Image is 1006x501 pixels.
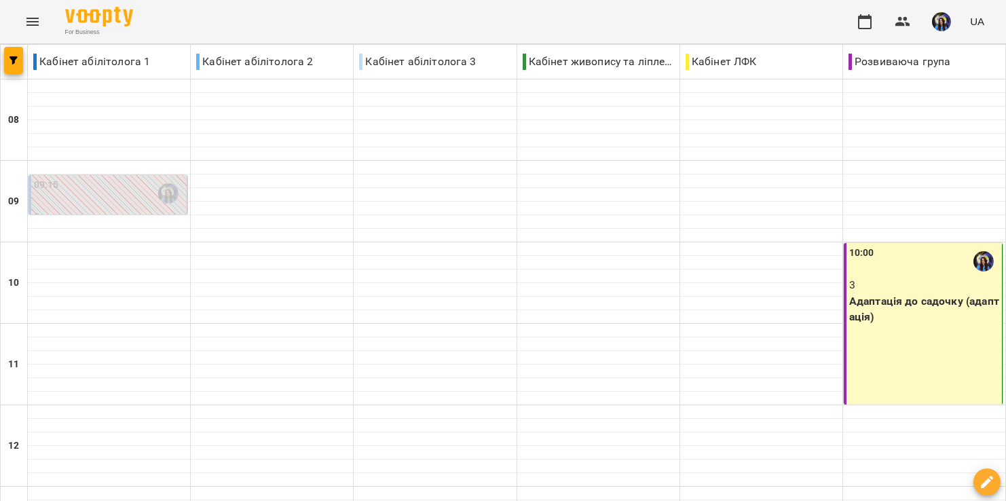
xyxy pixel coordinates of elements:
[16,5,49,38] button: Menu
[158,183,179,204] img: Вахнован Діана
[196,54,313,70] p: Кабінет абілітолога 2
[523,54,674,70] p: Кабінет живопису та ліплення
[973,251,994,272] img: Вахнован Діана
[359,54,476,70] p: Кабінет абілітолога 3
[849,293,999,325] p: Адаптація до садочку (адаптація)
[8,113,19,128] h6: 08
[34,178,59,193] label: 09:15
[686,54,757,70] p: Кабінет ЛФК
[65,7,133,26] img: Voopty Logo
[8,194,19,209] h6: 09
[849,277,999,293] p: 3
[970,14,984,29] span: UA
[8,357,19,372] h6: 11
[849,54,951,70] p: Розвиваюча група
[8,439,19,453] h6: 12
[965,9,990,34] button: UA
[65,28,133,37] span: For Business
[8,276,19,291] h6: 10
[849,246,874,261] label: 10:00
[932,12,951,31] img: 45559c1a150f8c2aa145bf47fc7aae9b.jpg
[33,54,150,70] p: Кабінет абілітолога 1
[34,209,184,225] p: 0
